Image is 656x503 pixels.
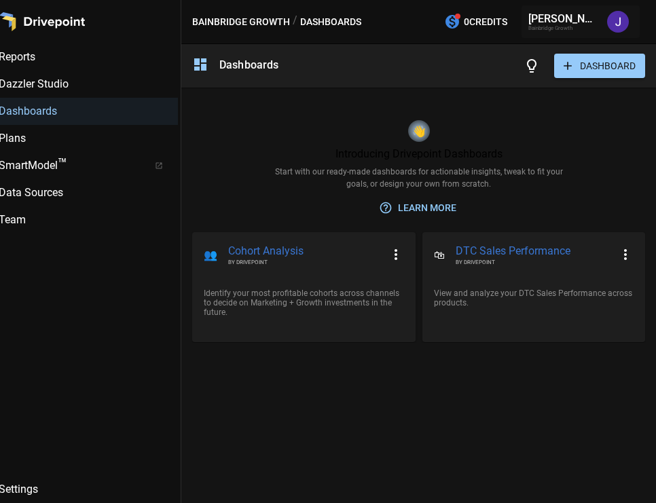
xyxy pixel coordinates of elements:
[376,195,462,221] button: Learn More
[528,25,599,31] div: Bainbridge Growth
[204,248,217,261] div: 👥
[439,10,513,35] button: 0Credits
[204,288,403,317] div: Identify your most profitable cohorts across channels to decide on Marketing + Growth investments...
[464,14,507,31] span: 0 Credits
[434,288,634,308] div: View and analyze your DTC Sales Performance across products.
[264,166,574,190] div: Start with our ready-made dashboards for actionable insights, tweak to fit your goals, or design ...
[228,259,382,266] span: BY DRIVEPOINT
[228,244,382,259] span: Cohort Analysis
[293,14,297,31] div: /
[456,259,612,266] span: BY DRIVEPOINT
[335,147,503,160] div: Introducing Drivepoint Dashboards
[554,54,645,78] button: DASHBOARD
[434,248,445,261] div: 🛍
[607,11,629,33] img: Jaithra Koritala
[528,12,599,25] div: [PERSON_NAME]
[456,244,612,259] span: DTC Sales Performance
[599,3,637,41] button: Jaithra Koritala
[192,14,290,31] button: Bainbridge Growth
[219,58,279,71] div: Dashboards
[412,125,426,138] div: 👋
[58,155,67,172] span: ™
